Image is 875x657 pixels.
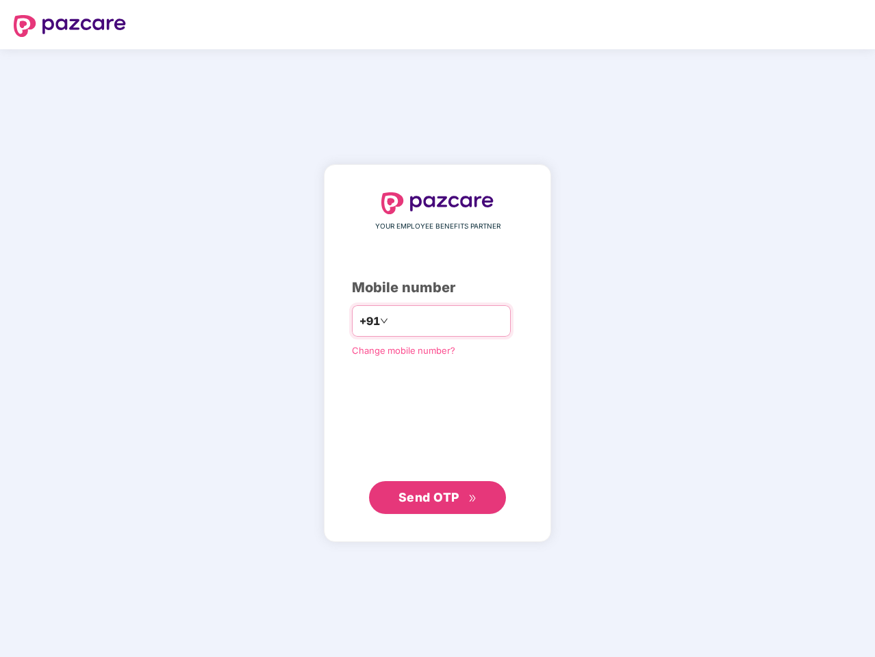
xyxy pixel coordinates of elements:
img: logo [381,192,494,214]
button: Send OTPdouble-right [369,481,506,514]
span: YOUR EMPLOYEE BENEFITS PARTNER [375,221,500,232]
a: Change mobile number? [352,345,455,356]
span: +91 [359,313,380,330]
span: Send OTP [398,490,459,504]
img: logo [14,15,126,37]
span: double-right [468,494,477,503]
span: down [380,317,388,325]
div: Mobile number [352,277,523,298]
